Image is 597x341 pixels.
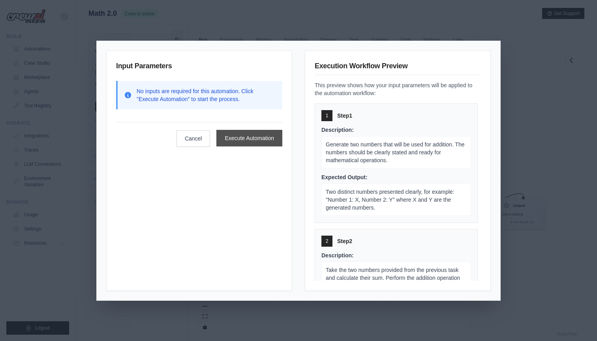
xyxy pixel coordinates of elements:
span: Step 2 [337,237,352,245]
p: This preview shows how your input parameters will be applied to the automation workflow: [315,81,481,97]
p: No inputs are required for this automation. Click "Execute Automation" to start the process. [137,87,276,103]
span: Description: [321,127,354,133]
span: Take the two numbers provided from the previous task and calculate their sum. Perform the additio... [326,267,460,289]
h3: Input Parameters [116,60,282,75]
span: Expected Output: [321,174,368,180]
span: Generate two numbers that will be used for addition. The numbers should be clearly stated and rea... [326,141,465,163]
span: Description: [321,252,354,259]
button: Execute Automation [216,130,282,146]
span: 2 [326,238,329,244]
h3: Execution Workflow Preview [315,60,481,75]
button: Cancel [176,130,210,147]
span: 1 [326,112,329,119]
span: Two distinct numbers presented clearly, for example: "Number 1: X, Number 2: Y" where X and Y are... [326,189,454,211]
span: Step 1 [337,112,352,120]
